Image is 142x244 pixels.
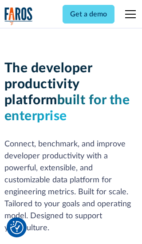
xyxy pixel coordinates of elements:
[4,138,138,234] p: Connect, benchmark, and improve developer productivity with a powerful, extensible, and customiza...
[120,4,138,25] div: menu
[4,94,130,123] span: built for the enterprise
[4,7,33,25] img: Logo of the analytics and reporting company Faros.
[10,221,24,234] button: Cookie Settings
[63,5,114,24] a: Get a demo
[4,60,138,124] h1: The developer productivity platform
[10,221,24,234] img: Revisit consent button
[4,7,33,25] a: home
